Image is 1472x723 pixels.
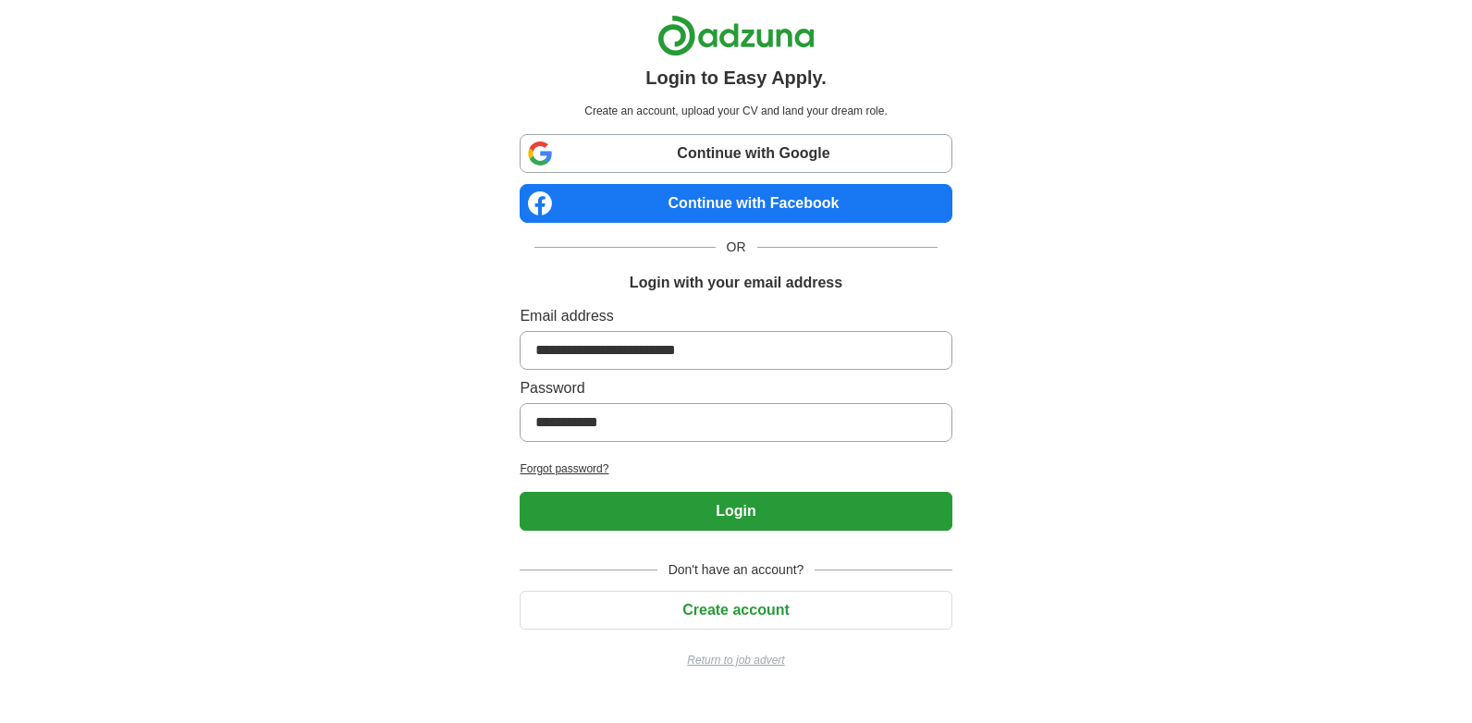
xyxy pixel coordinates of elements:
[520,652,951,668] a: Return to job advert
[630,272,842,294] h1: Login with your email address
[657,15,815,56] img: Adzuna logo
[645,64,827,92] h1: Login to Easy Apply.
[520,305,951,327] label: Email address
[520,591,951,630] button: Create account
[520,492,951,531] button: Login
[520,602,951,618] a: Create account
[520,184,951,223] a: Continue with Facebook
[520,460,951,477] a: Forgot password?
[716,238,757,257] span: OR
[523,103,948,119] p: Create an account, upload your CV and land your dream role.
[520,134,951,173] a: Continue with Google
[657,560,816,580] span: Don't have an account?
[520,377,951,399] label: Password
